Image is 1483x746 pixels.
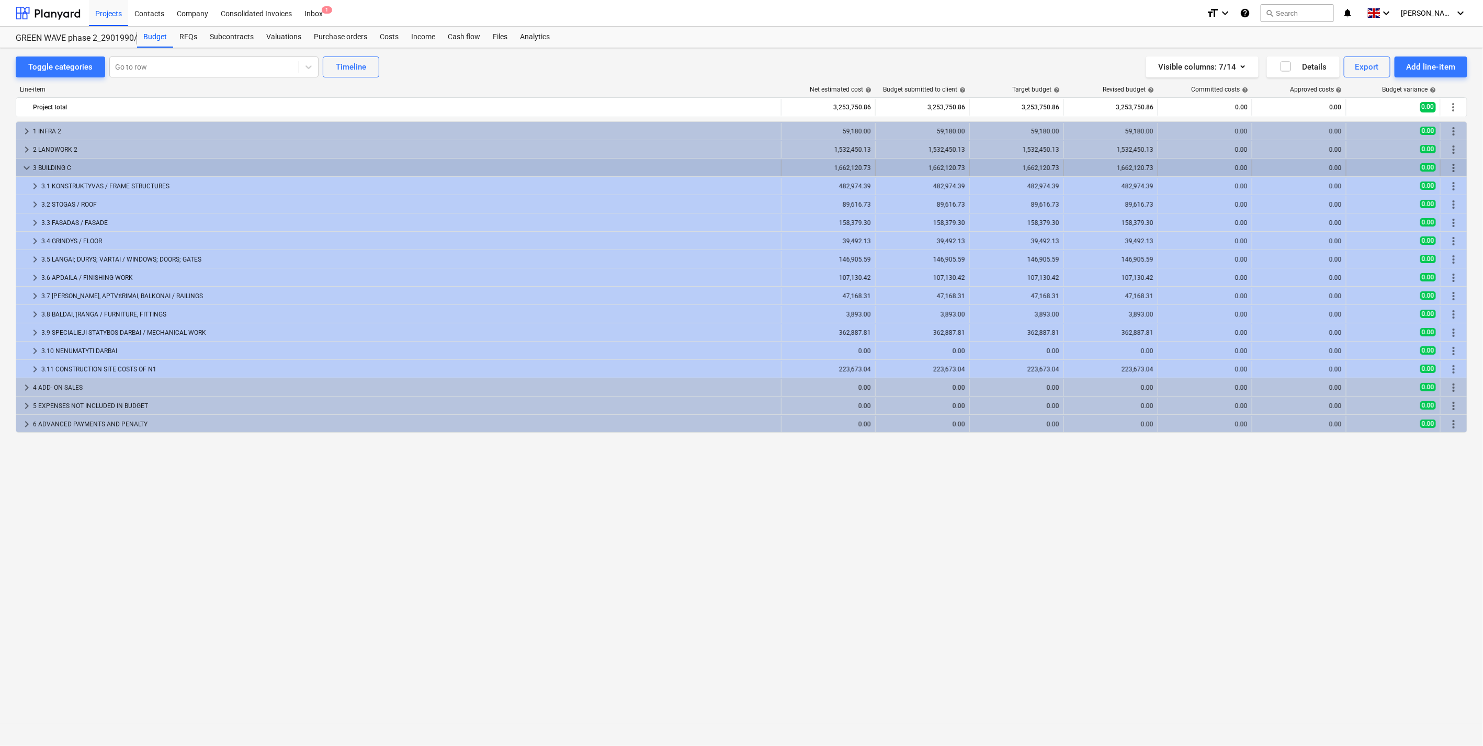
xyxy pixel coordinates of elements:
div: 0.00 [1068,421,1153,428]
span: keyboard_arrow_right [20,418,33,431]
div: 1,662,120.73 [786,164,871,172]
div: Budget submitted to client [883,86,966,93]
span: 0.00 [1420,310,1436,318]
span: keyboard_arrow_right [29,198,41,211]
div: 3,253,750.86 [1068,99,1153,116]
div: 0.00 [1162,219,1248,227]
span: More actions [1447,308,1460,321]
div: 0.00 [1162,274,1248,281]
div: 0.00 [1256,347,1342,355]
span: keyboard_arrow_right [29,272,41,284]
div: 107,130.42 [974,274,1059,281]
span: keyboard_arrow_right [29,290,41,302]
i: format_size [1206,7,1219,19]
span: help [1051,87,1060,93]
div: 0.00 [1162,128,1248,135]
div: Add line-item [1406,60,1456,74]
div: RFQs [173,27,203,48]
a: Costs [373,27,405,48]
span: keyboard_arrow_right [20,143,33,156]
span: keyboard_arrow_right [29,217,41,229]
span: keyboard_arrow_right [29,235,41,247]
div: 362,887.81 [1068,329,1153,336]
div: 59,180.00 [880,128,965,135]
div: 47,168.31 [786,292,871,300]
div: 47,168.31 [1068,292,1153,300]
div: 6 ADVANCED PAYMENTS AND PENALTY [33,416,777,433]
div: 47,168.31 [880,292,965,300]
div: 158,379.30 [786,219,871,227]
i: Knowledge base [1240,7,1250,19]
div: 59,180.00 [786,128,871,135]
div: 0.00 [974,347,1059,355]
div: 0.00 [1162,329,1248,336]
span: help [863,87,871,93]
div: 0.00 [1256,311,1342,318]
span: 0.00 [1420,420,1436,428]
span: help [1334,87,1342,93]
i: keyboard_arrow_down [1455,7,1467,19]
span: 0.00 [1420,218,1436,227]
span: keyboard_arrow_right [29,326,41,339]
div: 158,379.30 [880,219,965,227]
div: 89,616.73 [880,201,965,208]
div: 0.00 [1162,421,1248,428]
div: 3 BUILDING C [33,160,777,176]
div: 146,905.59 [880,256,965,263]
a: Files [486,27,514,48]
a: Income [405,27,441,48]
span: keyboard_arrow_right [20,381,33,394]
a: Analytics [514,27,556,48]
div: 3,893.00 [974,311,1059,318]
span: More actions [1447,125,1460,138]
div: 0.00 [974,384,1059,391]
div: 1,532,450.13 [974,146,1059,153]
span: More actions [1447,162,1460,174]
div: 0.00 [786,402,871,410]
div: 0.00 [1256,219,1342,227]
button: Export [1344,56,1391,77]
span: More actions [1447,253,1460,266]
span: More actions [1447,418,1460,431]
span: 0.00 [1420,273,1436,281]
div: Timeline [336,60,366,74]
div: Export [1355,60,1379,74]
a: Subcontracts [203,27,260,48]
div: 89,616.73 [786,201,871,208]
div: 0.00 [1162,384,1248,391]
div: 59,180.00 [974,128,1059,135]
div: 59,180.00 [1068,128,1153,135]
div: Approved costs [1290,86,1342,93]
a: Valuations [260,27,308,48]
div: 3,893.00 [880,311,965,318]
i: keyboard_arrow_down [1219,7,1231,19]
a: Budget [137,27,173,48]
div: 0.00 [1256,99,1342,116]
span: 0.00 [1420,145,1436,153]
div: 1,662,120.73 [880,164,965,172]
span: 0.00 [1420,291,1436,300]
div: 0.00 [1162,256,1248,263]
div: 39,492.13 [974,238,1059,245]
div: 482,974.39 [880,183,965,190]
div: Target budget [1012,86,1060,93]
div: 3.7 [PERSON_NAME], APTVĖRIMAI, BALKONAI / RAILINGS [41,288,777,304]
div: 0.00 [1256,146,1342,153]
div: 362,887.81 [880,329,965,336]
div: Line-item [16,86,782,93]
div: 0.00 [1256,183,1342,190]
span: More actions [1447,143,1460,156]
button: Details [1267,56,1340,77]
a: Purchase orders [308,27,373,48]
div: 0.00 [1256,366,1342,373]
div: 482,974.39 [1068,183,1153,190]
span: keyboard_arrow_right [29,180,41,193]
span: keyboard_arrow_right [29,308,41,321]
div: Project total [33,99,777,116]
div: Toggle categories [28,60,93,74]
div: GREEN WAVE phase 2_2901990/2901996/2901997 [16,33,124,44]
